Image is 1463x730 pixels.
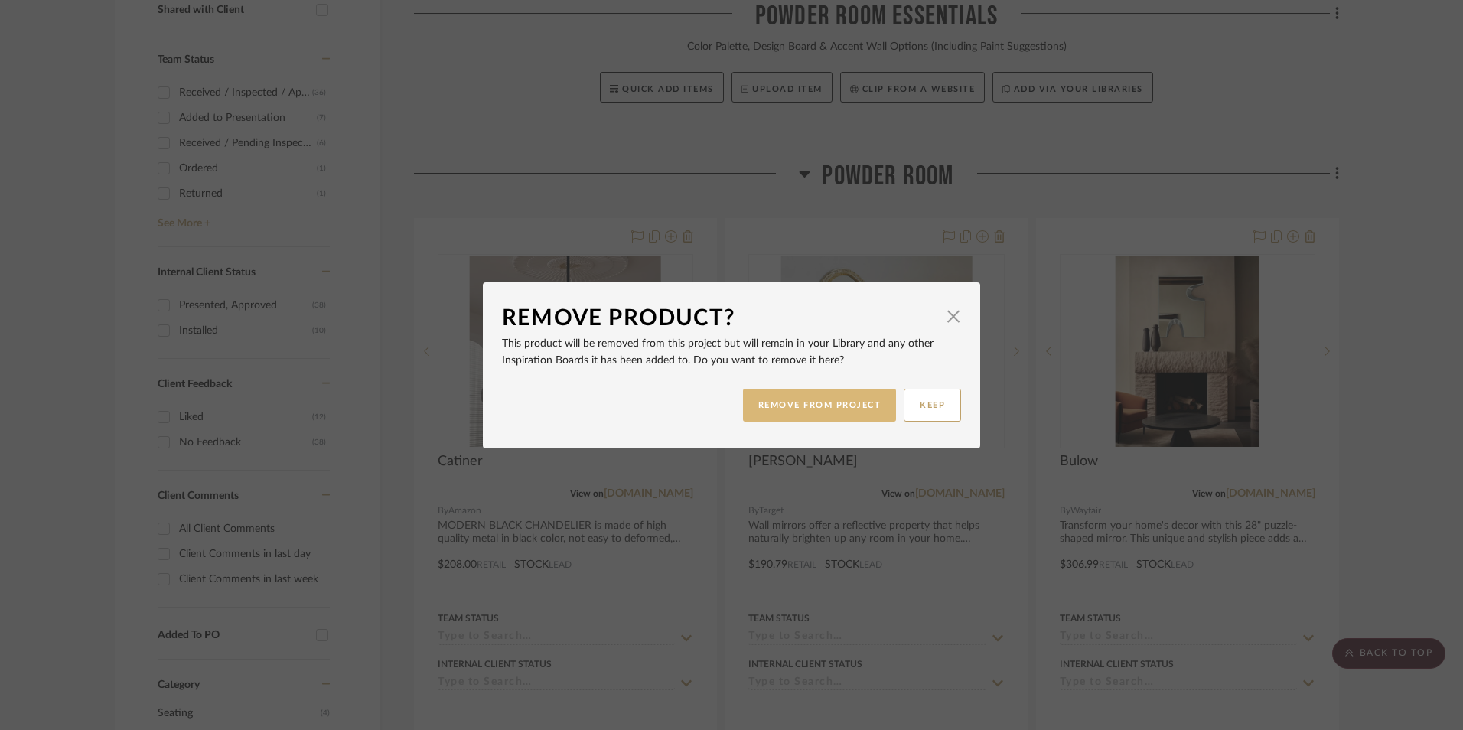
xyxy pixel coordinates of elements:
[502,301,961,335] dialog-header: Remove Product?
[938,301,969,332] button: Close
[502,335,961,369] p: This product will be removed from this project but will remain in your Library and any other Insp...
[904,389,961,422] button: KEEP
[502,301,938,335] div: Remove Product?
[743,389,897,422] button: REMOVE FROM PROJECT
